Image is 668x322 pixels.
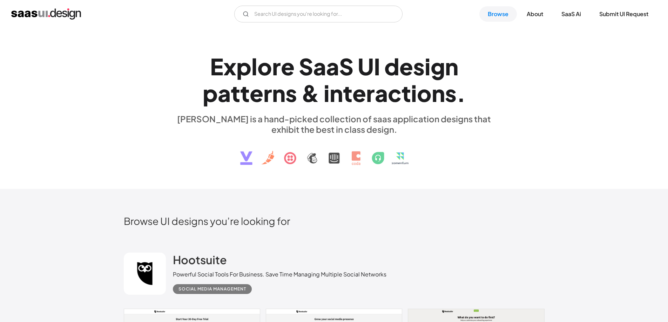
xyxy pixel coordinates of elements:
a: Browse [479,6,517,22]
div: i [425,53,431,80]
div: t [402,80,411,107]
div: t [231,80,240,107]
div: S [299,53,313,80]
div: U [358,53,374,80]
div: s [285,80,297,107]
div: o [417,80,432,107]
div: t [343,80,352,107]
img: text, icon, saas logo [228,135,440,171]
div: g [431,53,445,80]
h1: Explore SaaS UI design patterns & interactions. [173,53,495,107]
div: n [445,53,458,80]
div: e [399,53,413,80]
div: r [263,80,272,107]
div: a [218,80,231,107]
h2: Browse UI designs you’re looking for [124,215,545,227]
a: SaaS Ai [553,6,589,22]
div: E [210,53,223,80]
div: I [374,53,380,80]
div: a [375,80,388,107]
div: t [240,80,250,107]
div: Powerful Social Tools For Business. Save Time Managing Multiple Social Networks [173,270,386,279]
a: home [11,8,81,20]
div: & [301,80,319,107]
div: n [272,80,285,107]
div: x [223,53,236,80]
div: p [203,80,218,107]
div: p [236,53,251,80]
h2: Hootsuite [173,253,227,267]
div: s [413,53,425,80]
a: Submit UI Request [591,6,657,22]
div: e [352,80,366,107]
div: [PERSON_NAME] is a hand-picked collection of saas application designs that exhibit the best in cl... [173,114,495,135]
input: Search UI designs you're looking for... [234,6,403,22]
div: s [445,80,457,107]
div: i [411,80,417,107]
div: l [251,53,257,80]
div: r [366,80,375,107]
form: Email Form [234,6,403,22]
div: i [324,80,330,107]
div: Social Media Management [178,285,246,293]
div: d [384,53,399,80]
div: r [272,53,281,80]
div: c [388,80,402,107]
div: a [326,53,339,80]
a: About [518,6,552,22]
div: o [257,53,272,80]
div: n [330,80,343,107]
div: n [432,80,445,107]
div: S [339,53,353,80]
div: e [250,80,263,107]
div: e [281,53,295,80]
div: . [457,80,466,107]
div: a [313,53,326,80]
a: Hootsuite [173,253,227,270]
